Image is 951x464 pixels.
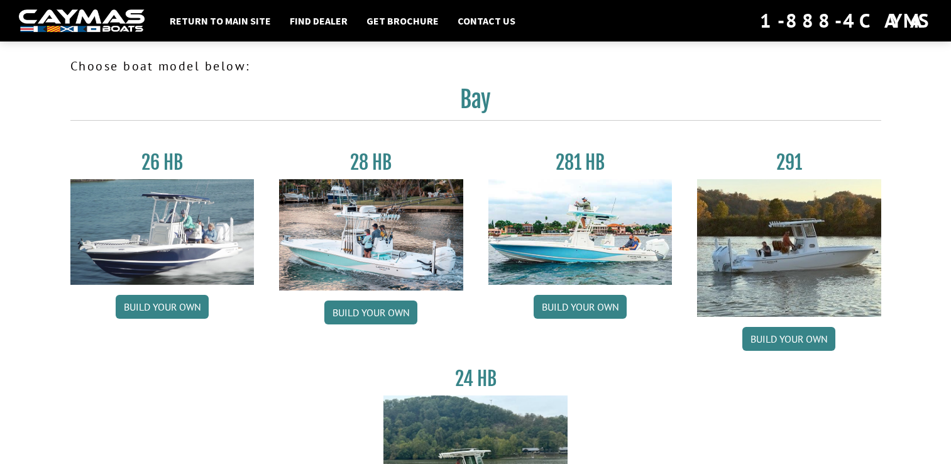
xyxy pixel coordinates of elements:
[70,151,255,174] h3: 26 HB
[163,13,277,29] a: Return to main site
[279,151,463,174] h3: 28 HB
[283,13,354,29] a: Find Dealer
[742,327,835,351] a: Build your own
[488,179,673,285] img: 28-hb-twin.jpg
[70,57,881,75] p: Choose boat model below:
[760,7,932,35] div: 1-888-4CAYMAS
[70,179,255,285] img: 26_new_photo_resized.jpg
[383,367,568,390] h3: 24 HB
[360,13,445,29] a: Get Brochure
[451,13,522,29] a: Contact Us
[324,301,417,324] a: Build your own
[116,295,209,319] a: Build your own
[70,86,881,121] h2: Bay
[697,179,881,317] img: 291_Thumbnail.jpg
[279,179,463,290] img: 28_hb_thumbnail_for_caymas_connect.jpg
[697,151,881,174] h3: 291
[19,9,145,33] img: white-logo-c9c8dbefe5ff5ceceb0f0178aa75bf4bb51f6bca0971e226c86eb53dfe498488.png
[534,295,627,319] a: Build your own
[488,151,673,174] h3: 281 HB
